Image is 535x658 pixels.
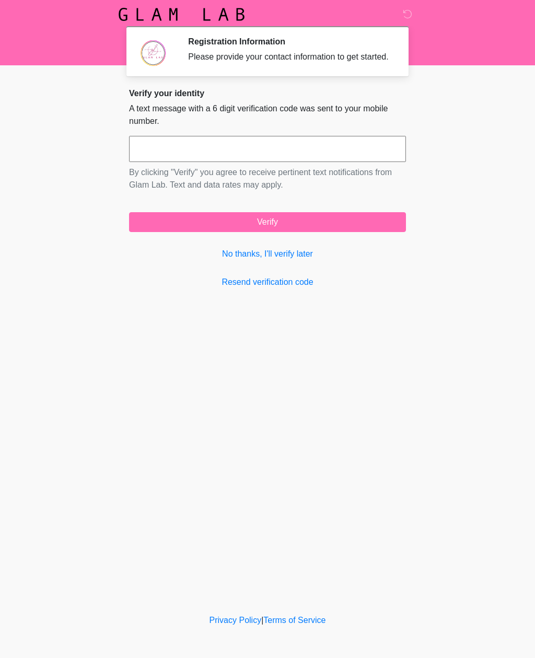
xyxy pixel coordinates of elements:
[119,8,245,21] img: Glam Lab Logo
[129,276,406,288] a: Resend verification code
[129,166,406,191] p: By clicking "Verify" you agree to receive pertinent text notifications from Glam Lab. Text and da...
[129,248,406,260] a: No thanks, I'll verify later
[263,616,325,625] a: Terms of Service
[137,37,168,68] img: Agent Avatar
[129,102,406,128] p: A text message with a 6 digit verification code was sent to your mobile number.
[188,51,390,63] div: Please provide your contact information to get started.
[129,88,406,98] h2: Verify your identity
[129,212,406,232] button: Verify
[188,37,390,47] h2: Registration Information
[210,616,262,625] a: Privacy Policy
[261,616,263,625] a: |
